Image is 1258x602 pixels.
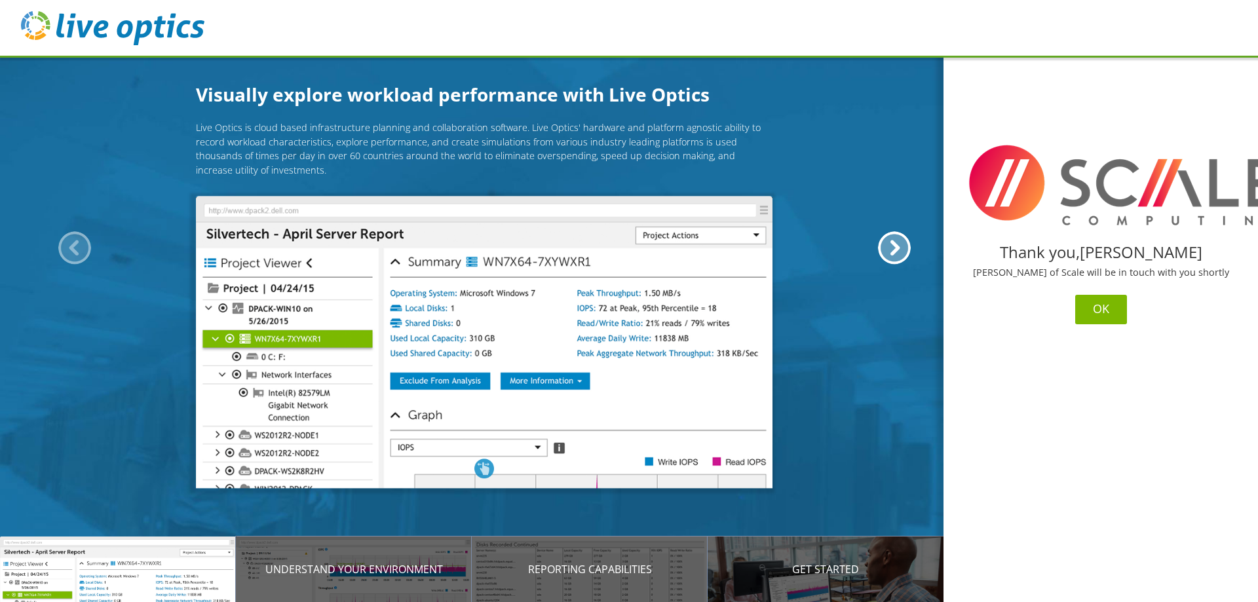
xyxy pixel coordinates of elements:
[1075,295,1127,324] button: OK
[472,561,708,577] p: Reporting Capabilities
[708,561,943,577] p: Get Started
[196,81,772,108] h1: Visually explore workload performance with Live Optics
[21,11,204,45] img: live_optics_svg.svg
[196,197,772,489] img: Introducing Live Optics
[236,561,472,577] p: Understand your environment
[954,244,1248,260] h2: Thank you,
[1080,241,1202,263] span: [PERSON_NAME]
[954,268,1248,277] p: [PERSON_NAME] of Scale will be in touch with you shortly
[196,121,772,177] p: Live Optics is cloud based infrastructure planning and collaboration software. Live Optics' hardw...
